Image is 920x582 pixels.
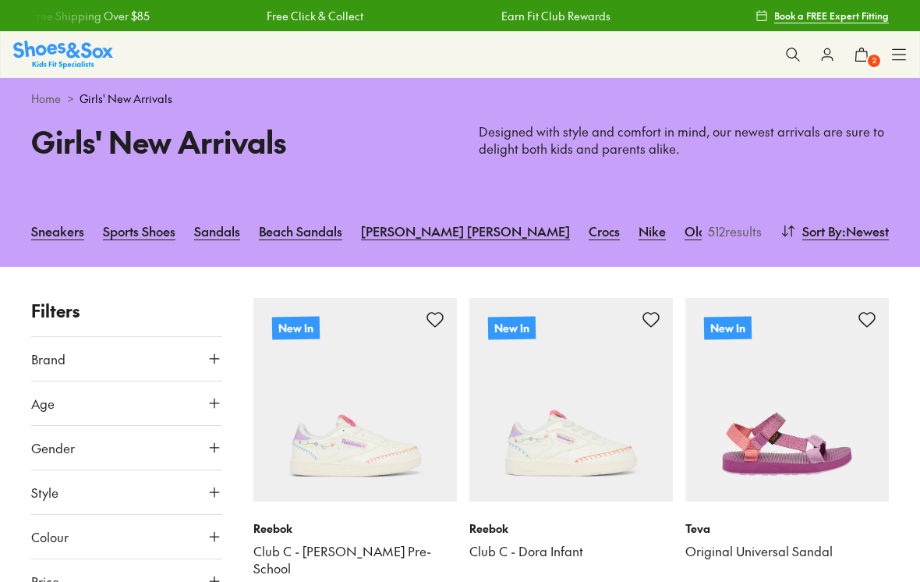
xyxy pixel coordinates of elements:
p: New In [488,316,536,339]
p: New In [704,316,752,339]
a: Earn Fit Club Rewards [489,8,598,24]
a: Original Universal Sandal [685,543,889,560]
button: Style [31,470,222,514]
p: Designed with style and comfort in mind, our newest arrivals are sure to delight both kids and pa... [479,123,889,158]
p: Reebok [469,520,673,537]
a: Book a FREE Expert Fitting [755,2,889,30]
button: Age [31,381,222,425]
a: New In [253,298,457,502]
span: Sort By [802,222,842,240]
span: Colour [31,527,69,546]
span: : Newest [842,222,889,240]
a: [PERSON_NAME] [PERSON_NAME] [361,214,570,248]
a: Sports Shoes [103,214,175,248]
a: Club C - Dora Infant [469,543,673,560]
a: Beach Sandals [259,214,342,248]
a: Free Shipping Over $85 [18,8,136,24]
button: Brand [31,337,222,381]
span: Girls' New Arrivals [80,90,172,107]
h1: Girls' New Arrivals [31,119,441,164]
span: Book a FREE Expert Fitting [774,9,889,23]
img: SNS_Logo_Responsive.svg [13,41,113,68]
a: Sneakers [31,214,84,248]
a: Free Click & Collect [253,8,350,24]
a: Shoes & Sox [13,41,113,68]
button: Colour [31,515,222,559]
a: Sandals [194,214,240,248]
button: Sort By:Newest [780,214,889,248]
a: New In [469,298,673,502]
p: 512 results [702,222,762,240]
span: 2 [866,53,882,69]
a: Free Shipping Over $85 [724,8,842,24]
span: Style [31,483,58,502]
a: Club C - [PERSON_NAME] Pre-School [253,543,457,577]
div: > [31,90,889,107]
a: Nike [639,214,666,248]
p: Filters [31,298,222,324]
a: Home [31,90,61,107]
p: Teva [685,520,889,537]
a: Old Soles [685,214,739,248]
span: Gender [31,438,75,457]
span: Brand [31,350,65,368]
a: Crocs [589,214,620,248]
p: Reebok [253,520,457,537]
button: 2 [844,37,879,72]
a: New In [685,298,889,502]
p: New In [272,316,320,339]
button: Gender [31,426,222,470]
span: Age [31,394,55,413]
